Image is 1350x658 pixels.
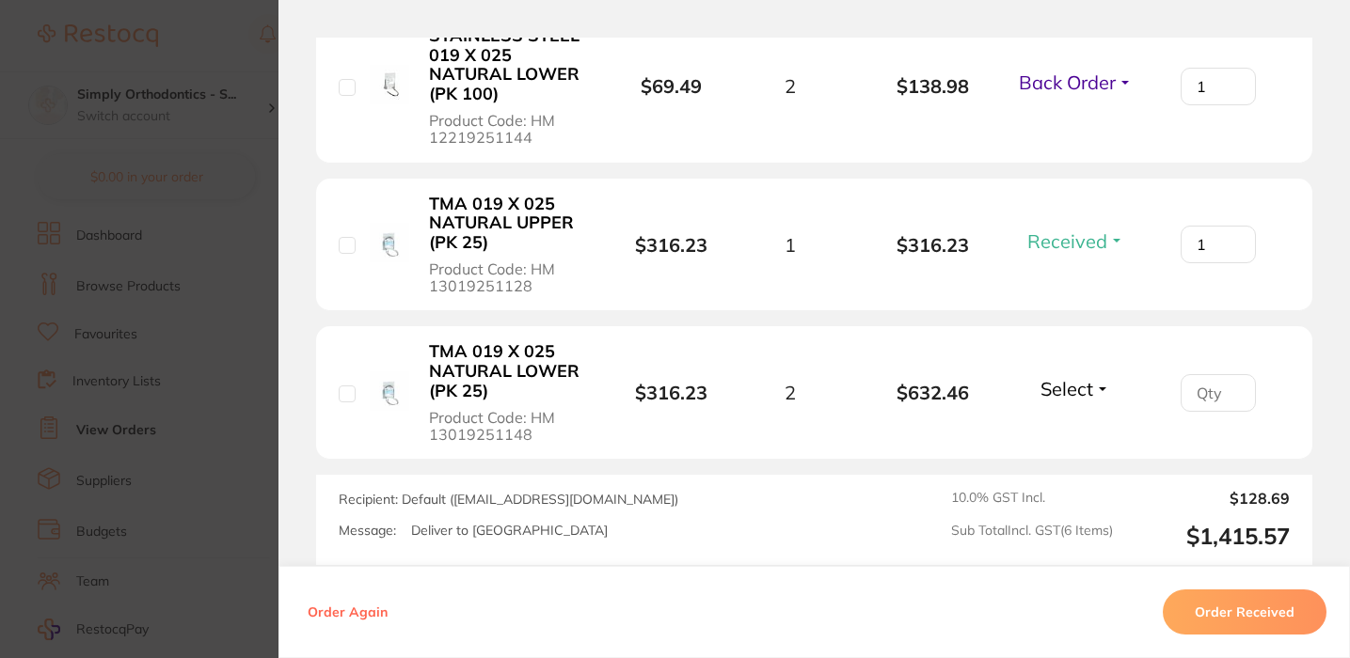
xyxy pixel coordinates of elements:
b: $316.23 [862,234,1005,256]
b: $632.46 [862,382,1005,403]
span: 10.0 % GST Incl. [951,490,1113,507]
span: Received [1027,229,1107,253]
span: Product Code: HM 13019251148 [429,409,590,444]
button: Back Order [1013,70,1138,94]
b: TMA 019 X 025 NATURAL UPPER (PK 25) [429,195,590,253]
output: $128.69 [1128,490,1290,507]
span: Recipient: Default ( [EMAIL_ADDRESS][DOMAIN_NAME] ) [339,491,678,508]
img: TMA 019 X 025 NATURAL LOWER (PK 25) [370,371,409,411]
label: Message: [339,523,396,539]
input: Qty [1181,68,1256,105]
b: STAINLESS STEEL 019 X 025 NATURAL LOWER (PK 100) [429,26,590,104]
input: Qty [1181,374,1256,412]
output: $1,415.57 [1128,523,1290,550]
span: 2 [785,382,796,403]
button: Received [1022,229,1130,253]
button: STAINLESS STEEL 019 X 025 NATURAL LOWER (PK 100) Product Code: HM 12219251144 [423,25,596,148]
b: $316.23 [635,381,707,404]
span: Product Code: HM 13019251128 [429,260,590,295]
input: Qty [1181,226,1256,263]
b: TMA 019 X 025 NATURAL LOWER (PK 25) [429,342,590,400]
button: Order Again [302,603,393,620]
button: Order Received [1163,589,1326,634]
b: $69.49 [641,74,702,98]
img: STAINLESS STEEL 019 X 025 NATURAL LOWER (PK 100) [370,65,409,104]
b: $138.98 [862,75,1005,97]
p: Deliver to [GEOGRAPHIC_DATA] [411,523,608,539]
b: $316.23 [635,233,707,257]
span: Product Code: HM 12219251144 [429,112,590,147]
span: Back Order [1019,70,1116,94]
span: 2 [785,75,796,97]
button: TMA 019 X 025 NATURAL UPPER (PK 25) Product Code: HM 13019251128 [423,194,596,296]
span: Sub Total Incl. GST ( 6 Items) [951,523,1113,550]
span: Select [1040,377,1093,400]
img: TMA 019 X 025 NATURAL UPPER (PK 25) [370,223,409,262]
button: Select [1035,377,1116,400]
button: TMA 019 X 025 NATURAL LOWER (PK 25) Product Code: HM 13019251148 [423,341,596,444]
span: 1 [785,234,796,256]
